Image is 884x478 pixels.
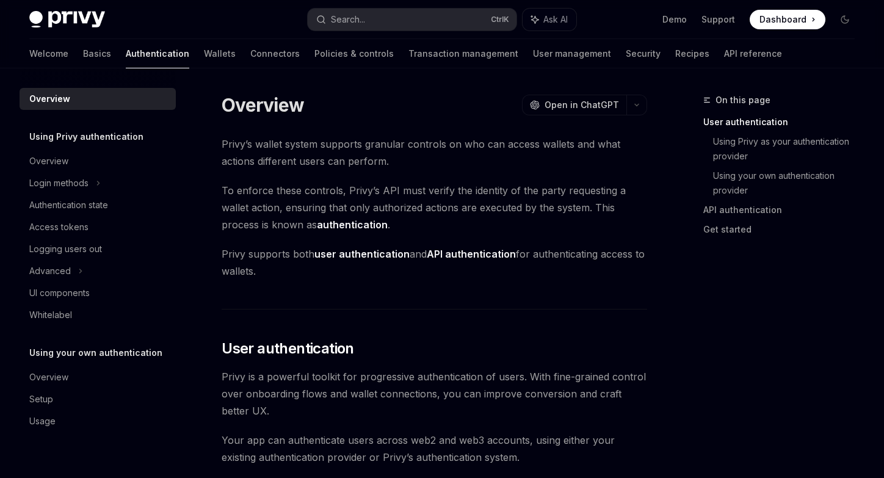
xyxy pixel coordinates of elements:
span: User authentication [222,339,354,358]
div: Overview [29,92,70,106]
a: Dashboard [750,10,825,29]
span: To enforce these controls, Privy’s API must verify the identity of the party requesting a wallet ... [222,182,647,233]
div: Authentication state [29,198,108,212]
span: Privy is a powerful toolkit for progressive authentication of users. With fine-grained control ov... [222,368,647,419]
a: Access tokens [20,216,176,238]
div: Setup [29,392,53,407]
a: Recipes [675,39,709,68]
strong: authentication [317,219,388,231]
a: Basics [83,39,111,68]
button: Search...CtrlK [308,9,516,31]
span: Ctrl K [491,15,509,24]
div: Login methods [29,176,89,190]
a: Overview [20,150,176,172]
a: UI components [20,282,176,304]
a: Whitelabel [20,304,176,326]
a: Demo [662,13,687,26]
a: Logging users out [20,238,176,260]
a: Authentication [126,39,189,68]
strong: user authentication [314,248,410,260]
button: Ask AI [523,9,576,31]
div: Search... [331,12,365,27]
div: Whitelabel [29,308,72,322]
a: Support [701,13,735,26]
a: Wallets [204,39,236,68]
a: Connectors [250,39,300,68]
a: User management [533,39,611,68]
span: Privy’s wallet system supports granular controls on who can access wallets and what actions diffe... [222,136,647,170]
a: User authentication [703,112,864,132]
h5: Using Privy authentication [29,129,143,144]
a: Welcome [29,39,68,68]
h5: Using your own authentication [29,346,162,360]
div: Overview [29,154,68,168]
div: Access tokens [29,220,89,234]
a: Security [626,39,661,68]
div: Overview [29,370,68,385]
a: API authentication [703,200,864,220]
div: Logging users out [29,242,102,256]
button: Toggle dark mode [835,10,855,29]
div: Advanced [29,264,71,278]
span: Open in ChatGPT [545,99,619,111]
h1: Overview [222,94,304,116]
span: Your app can authenticate users across web2 and web3 accounts, using either your existing authent... [222,432,647,466]
a: Setup [20,388,176,410]
span: Dashboard [759,13,806,26]
a: Get started [703,220,864,239]
div: UI components [29,286,90,300]
a: Overview [20,88,176,110]
a: Usage [20,410,176,432]
a: Transaction management [408,39,518,68]
span: On this page [716,93,770,107]
a: Policies & controls [314,39,394,68]
a: Overview [20,366,176,388]
span: Ask AI [543,13,568,26]
button: Open in ChatGPT [522,95,626,115]
strong: API authentication [427,248,516,260]
a: API reference [724,39,782,68]
a: Using Privy as your authentication provider [713,132,864,166]
div: Usage [29,414,56,429]
span: Privy supports both and for authenticating access to wallets. [222,245,647,280]
img: dark logo [29,11,105,28]
a: Authentication state [20,194,176,216]
a: Using your own authentication provider [713,166,864,200]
